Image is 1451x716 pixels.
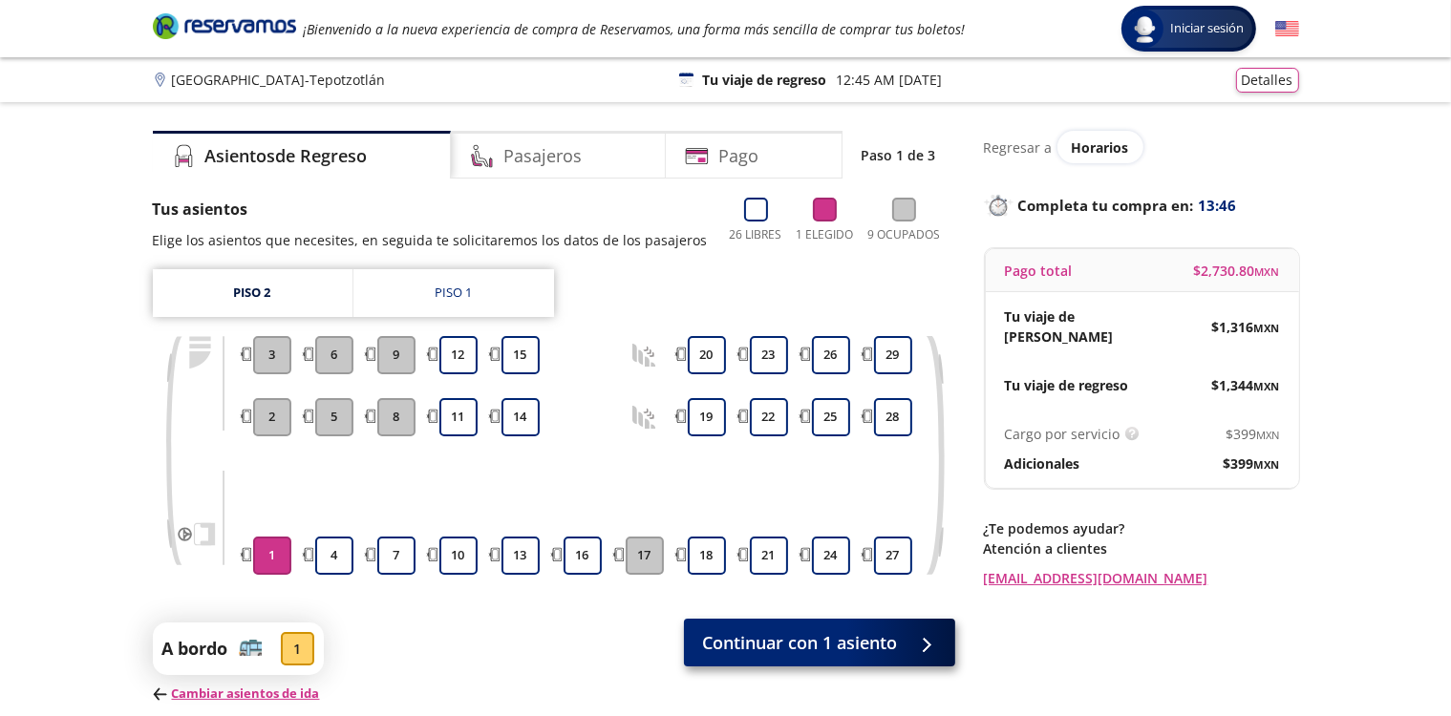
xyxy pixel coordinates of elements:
[439,336,478,374] button: 12
[1236,68,1299,93] button: Detalles
[874,537,912,575] button: 27
[703,70,827,90] p: Tu viaje de regreso
[439,398,478,436] button: 11
[501,398,540,436] button: 14
[1163,19,1252,38] span: Iniciar sesión
[1255,264,1280,279] small: MXN
[1254,457,1280,472] small: MXN
[1072,138,1129,157] span: Horarios
[1212,317,1280,337] span: $ 1,316
[812,336,850,374] button: 26
[153,230,708,250] p: Elige los asientos que necesites, en seguida te solicitaremos los datos de los pasajeros
[750,336,788,374] button: 23
[1194,261,1280,281] span: $ 2,730.80
[1005,306,1142,347] p: Tu viaje de [PERSON_NAME]
[874,398,912,436] button: 28
[684,619,955,666] button: Continuar con 1 asiento
[315,336,353,374] button: 6
[868,226,941,243] p: 9 Ocupados
[874,336,912,374] button: 29
[1199,195,1237,217] span: 13:46
[253,537,291,575] button: 1
[862,145,936,165] p: Paso 1 de 3
[253,398,291,436] button: 2
[315,537,353,575] button: 4
[501,336,540,374] button: 15
[304,20,966,38] em: ¡Bienvenido a la nueva experiencia de compra de Reservamos, una forma más sencilla de comprar tus...
[730,226,782,243] p: 26 Libres
[153,198,708,221] p: Tus asientos
[688,537,726,575] button: 18
[984,137,1053,158] p: Regresar a
[688,336,726,374] button: 20
[377,336,416,374] button: 9
[253,336,291,374] button: 3
[1257,428,1280,442] small: MXN
[1005,453,1080,474] p: Adicionales
[812,398,850,436] button: 25
[750,537,788,575] button: 21
[564,537,602,575] button: 16
[162,636,228,662] p: A bordo
[984,131,1299,163] div: Regresar a ver horarios
[153,269,352,317] a: Piso 2
[1005,424,1120,444] p: Cargo por servicio
[626,537,664,575] button: 17
[1212,375,1280,395] span: $ 1,344
[501,537,540,575] button: 13
[435,284,472,303] div: Piso 1
[1005,261,1073,281] p: Pago total
[703,630,898,656] span: Continuar con 1 asiento
[1275,17,1299,41] button: English
[688,398,726,436] button: 19
[750,398,788,436] button: 22
[281,632,314,665] div: 1
[205,143,368,169] h4: Asientos de Regreso
[797,226,854,243] p: 1 Elegido
[172,70,386,90] p: [GEOGRAPHIC_DATA] - Tepotzotlán
[1227,424,1280,444] span: $ 399
[439,537,478,575] button: 10
[984,192,1299,219] p: Completa tu compra en :
[984,518,1299,538] p: ¿Te podemos ayudar?
[153,11,296,40] i: Brand Logo
[1224,453,1280,474] span: $ 399
[1254,379,1280,393] small: MXN
[837,70,943,90] p: 12:45 AM [DATE]
[984,538,1299,558] p: Atención a clientes
[153,11,296,46] a: Brand Logo
[353,269,554,317] a: Piso 1
[315,398,353,436] button: 5
[377,398,416,436] button: 8
[1254,321,1280,335] small: MXN
[812,537,850,575] button: 24
[153,684,324,704] p: Cambiar asientos de ida
[718,143,758,169] h4: Pago
[984,568,1299,588] a: [EMAIL_ADDRESS][DOMAIN_NAME]
[377,537,416,575] button: 7
[503,143,582,169] h4: Pasajeros
[1005,375,1129,395] p: Tu viaje de regreso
